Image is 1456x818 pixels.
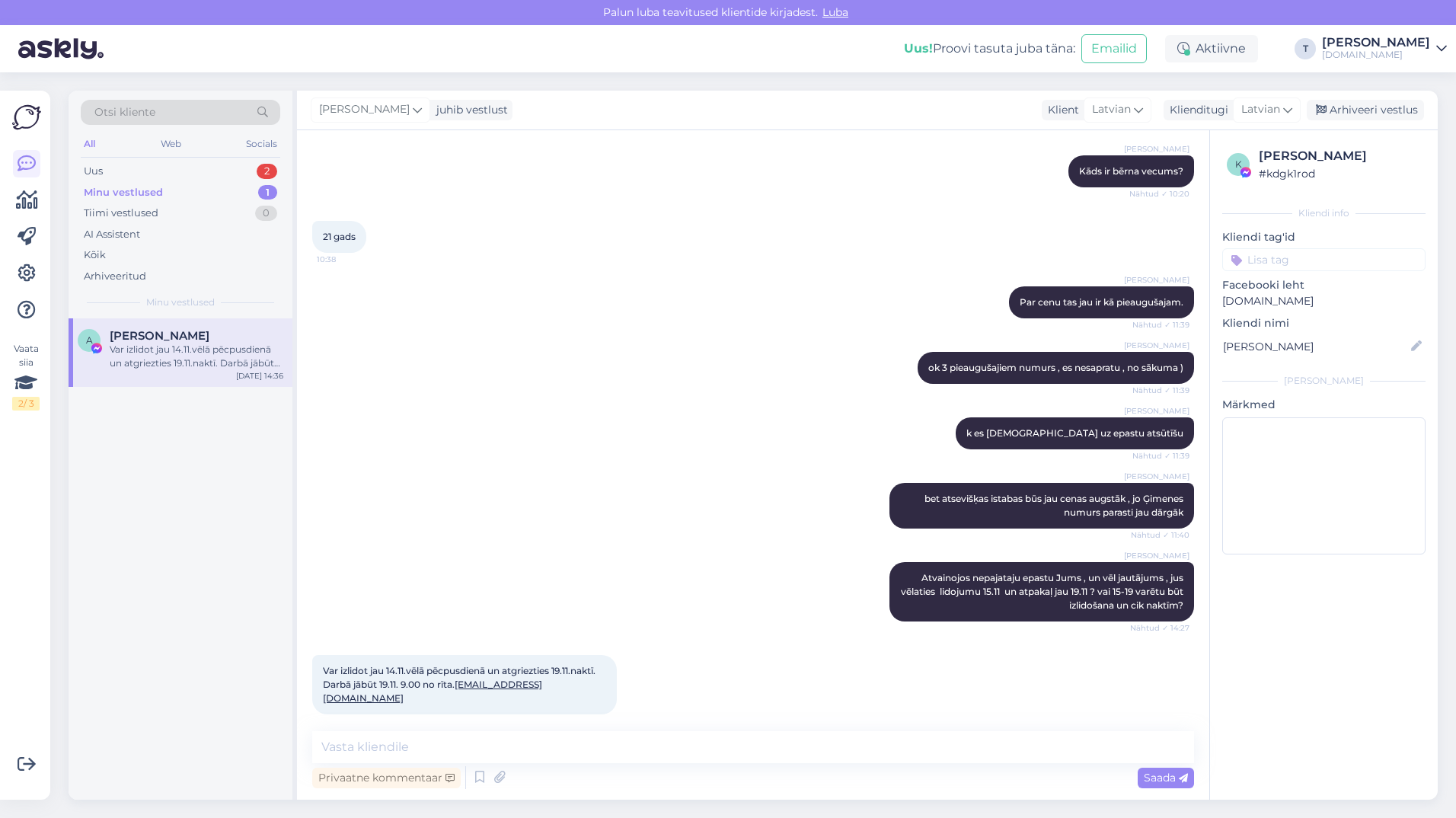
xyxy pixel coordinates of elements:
[84,185,163,200] div: Minu vestlused
[1241,101,1280,118] span: Latvian
[1222,397,1426,413] p: Märkmed
[1124,143,1189,155] span: [PERSON_NAME]
[84,164,103,179] div: Uus
[317,254,374,265] span: 10:38
[1222,293,1426,309] p: [DOMAIN_NAME]
[84,248,106,263] div: Kõik
[1131,529,1189,541] span: Nähtud ✓ 11:40
[818,5,853,19] span: Luba
[312,768,461,788] div: Privaatne kommentaar
[904,41,933,56] b: Uus!
[323,231,356,242] span: 21 gads
[1124,550,1189,561] span: [PERSON_NAME]
[1165,35,1258,62] div: Aktiivne
[84,227,140,242] div: AI Assistent
[84,206,158,221] div: Tiimi vestlused
[1259,147,1421,165] div: [PERSON_NAME]
[1124,274,1189,286] span: [PERSON_NAME]
[1322,37,1430,49] div: [PERSON_NAME]
[1042,102,1079,118] div: Klient
[257,164,277,179] div: 2
[1124,471,1189,482] span: [PERSON_NAME]
[430,102,508,118] div: juhib vestlust
[1235,158,1242,170] span: k
[1129,188,1189,200] span: Nähtud ✓ 10:20
[317,715,374,727] span: 14:36
[1307,100,1424,120] div: Arhiveeri vestlus
[110,329,209,343] span: Antra Končus
[928,362,1183,373] span: ok 3 pieaugušajiem numurs , es nesapratu , no sākuma )
[1222,206,1426,220] div: Kliendi info
[86,334,93,346] span: A
[1130,622,1189,634] span: Nähtud ✓ 14:27
[1144,771,1188,784] span: Saada
[255,206,277,221] div: 0
[236,370,283,382] div: [DATE] 14:36
[1295,38,1316,59] div: T
[966,427,1183,439] span: k es [DEMOGRAPHIC_DATA] uz epastu atsūtīšu
[1132,385,1189,396] span: Nähtud ✓ 11:39
[1222,248,1426,271] input: Lisa tag
[1124,405,1189,417] span: [PERSON_NAME]
[243,134,280,154] div: Socials
[12,103,41,132] img: Askly Logo
[1322,37,1447,61] a: [PERSON_NAME][DOMAIN_NAME]
[1222,277,1426,293] p: Facebooki leht
[1322,49,1430,61] div: [DOMAIN_NAME]
[1223,338,1408,355] input: Lisa nimi
[81,134,98,154] div: All
[1132,450,1189,462] span: Nähtud ✓ 11:39
[1124,340,1189,351] span: [PERSON_NAME]
[12,342,40,411] div: Vaata siia
[1259,165,1421,182] div: # kdgk1rod
[146,296,215,309] span: Minu vestlused
[1222,315,1426,331] p: Kliendi nimi
[94,104,155,120] span: Otsi kliente
[158,134,184,154] div: Web
[904,40,1075,58] div: Proovi tasuta juba täna:
[1079,165,1183,177] span: Kāds ir bērna vecums?
[1020,296,1183,308] span: Par cenu tas jau ir kā pieaugušajam.
[323,665,598,704] span: Var izlidot jau 14.11.vēlā pēcpusdienā un atgriezties 19.11.naktī. Darbā jābūt 19.11. 9.00 no rīta.
[1081,34,1147,63] button: Emailid
[319,101,410,118] span: [PERSON_NAME]
[1132,319,1189,331] span: Nähtud ✓ 11:39
[1222,229,1426,245] p: Kliendi tag'id
[1222,374,1426,388] div: [PERSON_NAME]
[1092,101,1131,118] span: Latvian
[924,493,1186,518] span: bet atsevišķas istabas būs jau cenas augstāk , jo Ģimenes numurs parasti jau dārgāk
[110,343,283,370] div: Var izlidot jau 14.11.vēlā pēcpusdienā un atgriezties 19.11.naktī. Darbā jābūt 19.11. 9.00 no rīt...
[12,397,40,411] div: 2 / 3
[84,269,146,284] div: Arhiveeritud
[1164,102,1228,118] div: Klienditugi
[258,185,277,200] div: 1
[901,572,1188,611] span: Atvainojos nepajataju epastu Jums , un vēl jautājums , jus vēlaties lidojumu 15.11 un atpakaļ jau...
